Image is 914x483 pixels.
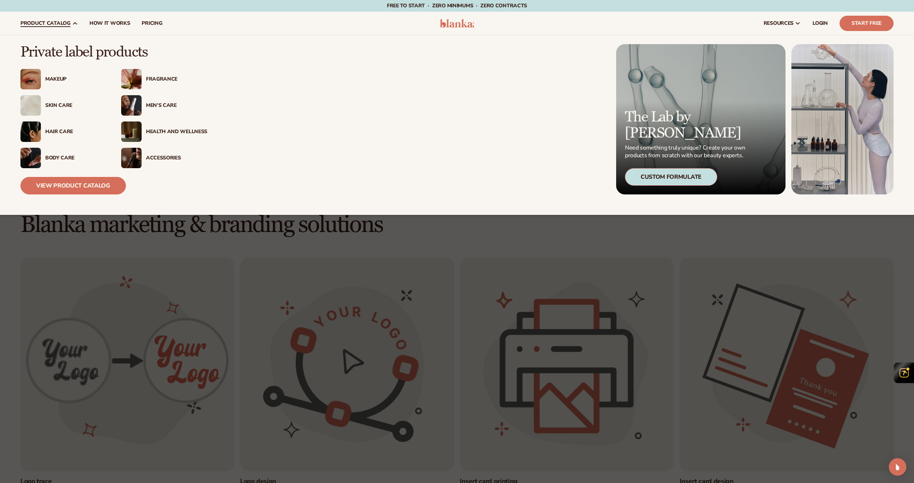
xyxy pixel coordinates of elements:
div: Accessories [146,155,207,161]
img: Candles and incense on table. [121,121,142,142]
div: Health And Wellness [146,129,207,135]
a: View Product Catalog [20,177,126,194]
a: Female with makeup brush. Accessories [121,148,207,168]
img: Female with glitter eye makeup. [20,69,41,89]
div: Makeup [45,76,107,82]
div: Hair Care [45,129,107,135]
div: Men’s Care [146,103,207,109]
p: Need something truly unique? Create your own products from scratch with our beauty experts. [625,144,748,159]
a: product catalog [15,12,84,35]
a: Pink blooming flower. Fragrance [121,69,207,89]
a: LOGIN [807,12,834,35]
img: Female with makeup brush. [121,148,142,168]
img: Cream moisturizer swatch. [20,95,41,116]
div: Fragrance [146,76,207,82]
a: Female hair pulled back with clips. Hair Care [20,121,107,142]
p: The Lab by [PERSON_NAME] [625,109,748,141]
a: Male hand applying moisturizer. Body Care [20,148,107,168]
div: Skin Care [45,103,107,109]
img: Male holding moisturizer bottle. [121,95,142,116]
span: resources [764,20,794,26]
img: Pink blooming flower. [121,69,142,89]
img: Male hand applying moisturizer. [20,148,41,168]
a: How It Works [84,12,136,35]
div: Open Intercom Messenger [889,458,906,476]
a: Microscopic product formula. The Lab by [PERSON_NAME] Need something truly unique? Create your ow... [616,44,786,194]
img: logo [440,19,475,28]
a: Female with glitter eye makeup. Makeup [20,69,107,89]
div: Body Care [45,155,107,161]
a: Male holding moisturizer bottle. Men’s Care [121,95,207,116]
a: pricing [136,12,168,35]
span: product catalog [20,20,70,26]
a: resources [758,12,807,35]
img: Female hair pulled back with clips. [20,121,41,142]
div: Custom Formulate [625,168,717,186]
span: LOGIN [813,20,828,26]
span: Free to start · ZERO minimums · ZERO contracts [387,2,527,9]
a: Candles and incense on table. Health And Wellness [121,121,207,142]
span: pricing [142,20,162,26]
a: Start Free [840,16,894,31]
a: Cream moisturizer swatch. Skin Care [20,95,107,116]
img: Female in lab with equipment. [791,44,894,194]
p: Private label products [20,44,207,60]
span: How It Works [89,20,130,26]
